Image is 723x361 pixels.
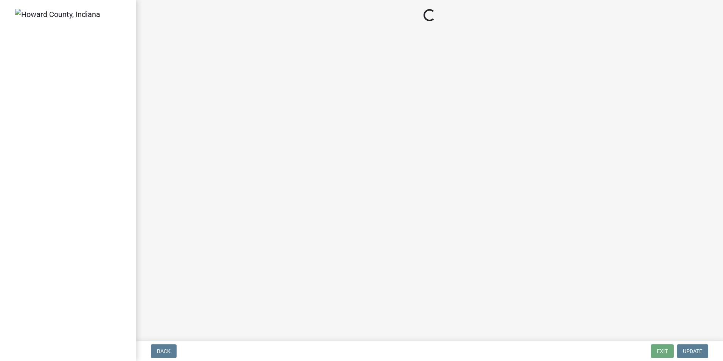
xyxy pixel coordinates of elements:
[15,9,100,20] img: Howard County, Indiana
[683,348,702,354] span: Update
[157,348,171,354] span: Back
[677,344,708,358] button: Update
[651,344,674,358] button: Exit
[151,344,177,358] button: Back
